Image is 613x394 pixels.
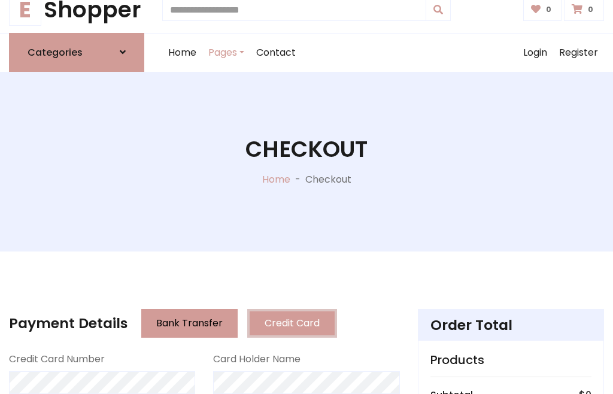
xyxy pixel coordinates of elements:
[202,34,250,72] a: Pages
[553,34,604,72] a: Register
[585,4,596,15] span: 0
[162,34,202,72] a: Home
[9,315,128,332] h4: Payment Details
[262,172,290,186] a: Home
[290,172,305,187] p: -
[250,34,302,72] a: Contact
[28,47,83,58] h6: Categories
[141,309,238,338] button: Bank Transfer
[305,172,351,187] p: Checkout
[9,352,105,366] label: Credit Card Number
[9,33,144,72] a: Categories
[517,34,553,72] a: Login
[213,352,301,366] label: Card Holder Name
[430,317,591,334] h4: Order Total
[543,4,554,15] span: 0
[247,309,337,338] button: Credit Card
[430,353,591,367] h5: Products
[245,136,368,163] h1: Checkout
